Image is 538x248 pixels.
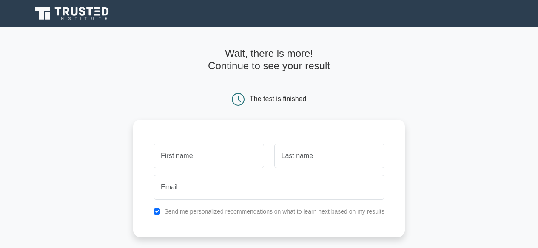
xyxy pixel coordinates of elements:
[274,144,384,168] input: Last name
[164,208,384,215] label: Send me personalized recommendations on what to learn next based on my results
[250,95,306,102] div: The test is finished
[133,48,405,72] h4: Wait, there is more! Continue to see your result
[154,144,264,168] input: First name
[154,175,384,200] input: Email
